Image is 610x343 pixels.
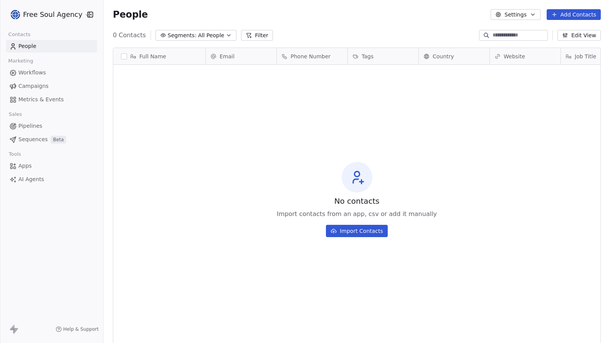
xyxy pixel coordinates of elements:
a: AI Agents [6,173,97,186]
div: Country [419,48,489,64]
div: Tags [348,48,418,64]
button: Import Contacts [326,225,388,237]
a: Metrics & Events [6,93,97,106]
span: Tools [5,148,24,160]
span: All People [198,31,224,40]
span: Country [433,53,454,60]
button: Filter [241,30,273,41]
span: Website [504,53,525,60]
span: Sequences [18,135,48,143]
span: Email [220,53,235,60]
span: Phone Number [291,53,331,60]
a: Apps [6,160,97,172]
a: Help & Support [56,326,99,332]
span: Help & Support [63,326,99,332]
div: Website [490,48,560,64]
span: Tags [362,53,374,60]
span: Apps [18,162,32,170]
span: Pipelines [18,122,42,130]
span: Sales [5,109,25,120]
button: Settings [491,9,540,20]
button: Edit View [557,30,601,41]
span: AI Agents [18,175,44,183]
img: FS-Agency-logo-darkblue-180.png [11,10,20,19]
span: Segments: [168,31,197,40]
span: Full Name [139,53,166,60]
a: People [6,40,97,53]
span: People [18,42,36,50]
div: Email [206,48,276,64]
span: No contacts [334,196,380,206]
span: Import contacts from an app, csv or add it manually [277,209,437,219]
span: Campaigns [18,82,48,90]
a: Workflows [6,66,97,79]
span: Workflows [18,69,46,77]
button: Add Contacts [547,9,601,20]
span: Marketing [5,55,36,67]
a: SequencesBeta [6,133,97,146]
button: Free Soul Agency [9,8,82,21]
span: Metrics & Events [18,96,64,104]
a: Pipelines [6,120,97,132]
div: Full Name [113,48,205,64]
a: Campaigns [6,80,97,92]
span: 0 Contacts [113,31,146,40]
span: Job Title [575,53,596,60]
span: Beta [51,136,66,143]
span: People [113,9,148,20]
span: Free Soul Agency [23,10,83,20]
span: Contacts [5,29,34,40]
div: grid [113,65,206,331]
div: Phone Number [277,48,347,64]
a: Import Contacts [326,222,388,237]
